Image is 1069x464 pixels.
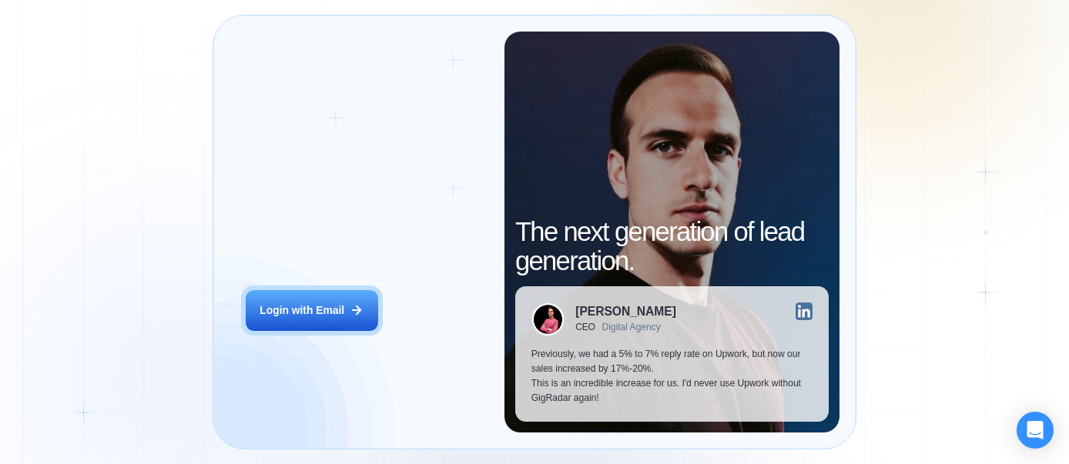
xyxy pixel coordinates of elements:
[602,322,660,333] div: Digital Agency
[260,303,344,318] div: Login with Email
[531,347,813,406] p: Previously, we had a 5% to 7% reply rate on Upwork, but now our sales increased by 17%-20%. This ...
[246,290,378,332] button: Login with Email
[575,322,595,333] div: CEO
[1017,412,1054,449] div: Open Intercom Messenger
[515,217,829,275] h2: The next generation of lead generation.
[575,305,676,318] div: [PERSON_NAME]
